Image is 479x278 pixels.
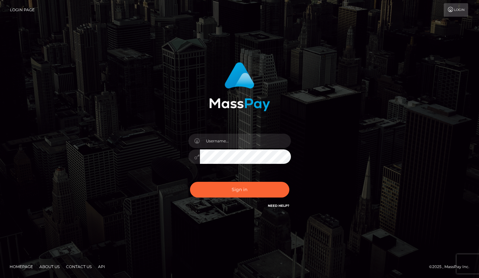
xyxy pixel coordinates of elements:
a: Need Help? [268,204,289,208]
div: © 2025 , MassPay Inc. [429,263,474,270]
a: Homepage [7,262,36,272]
button: Sign in [190,182,289,198]
input: Username... [200,134,291,148]
a: API [95,262,108,272]
a: Login Page [10,3,35,17]
a: About Us [37,262,62,272]
a: Contact Us [63,262,94,272]
a: Login [444,3,468,17]
img: MassPay Login [209,62,270,111]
